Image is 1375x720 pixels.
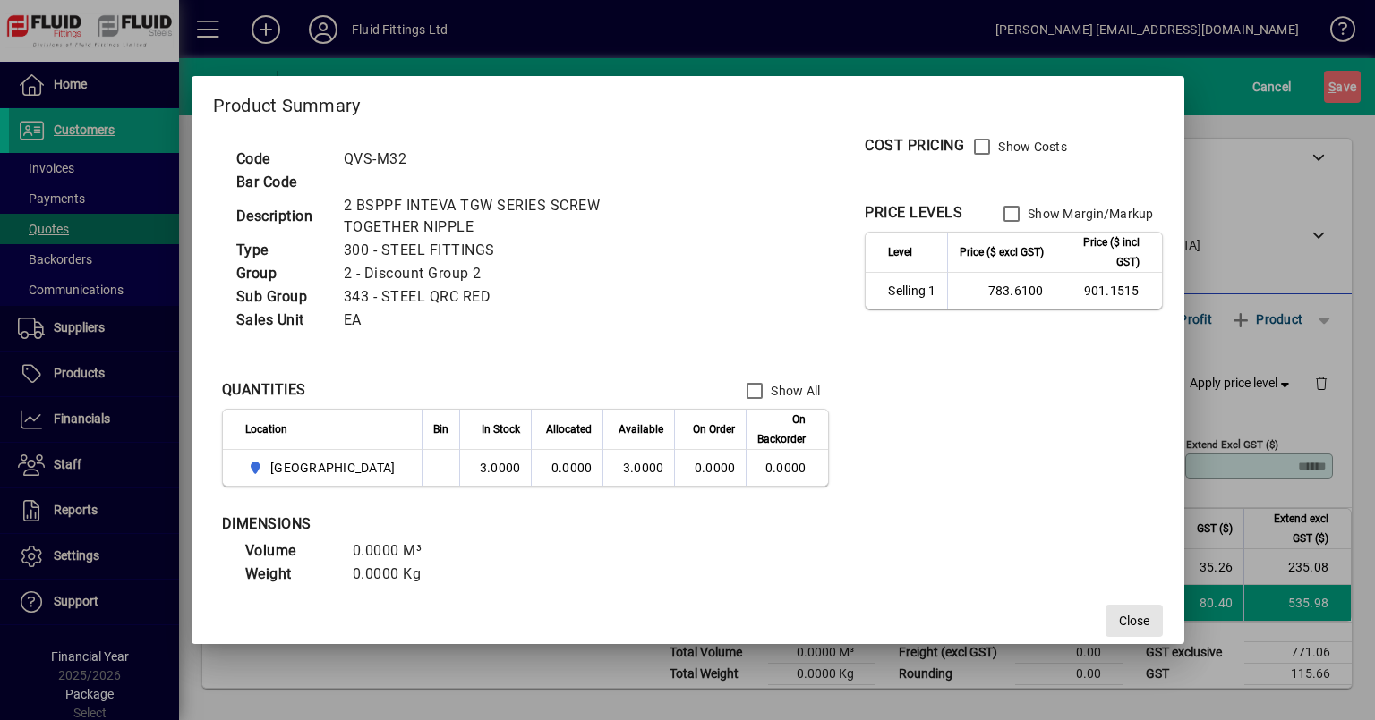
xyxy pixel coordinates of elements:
[888,242,912,262] span: Level
[344,539,451,563] td: 0.0000 M³
[995,138,1067,156] label: Show Costs
[746,450,828,486] td: 0.0000
[335,148,661,171] td: QVS-M32
[344,563,451,586] td: 0.0000 Kg
[459,450,531,486] td: 3.0000
[482,419,520,439] span: In Stock
[335,194,661,239] td: 2 BSPPF INTEVA TGW SERIES SCREW TOGETHER NIPPLE
[227,148,335,171] td: Code
[433,419,448,439] span: Bin
[227,285,335,309] td: Sub Group
[693,419,735,439] span: On Order
[767,382,820,400] label: Show All
[960,242,1044,262] span: Price ($ excl GST)
[619,419,663,439] span: Available
[1119,612,1149,631] span: Close
[531,450,602,486] td: 0.0000
[865,135,964,157] div: COST PRICING
[222,513,670,535] div: DIMENSIONS
[236,563,344,586] td: Weight
[227,194,335,239] td: Description
[546,419,592,439] span: Allocated
[222,379,306,401] div: QUANTITIES
[602,450,674,486] td: 3.0000
[335,239,661,262] td: 300 - STEEL FITTINGS
[1066,233,1140,272] span: Price ($ incl GST)
[227,239,335,262] td: Type
[335,262,661,285] td: 2 - Discount Group 2
[227,309,335,332] td: Sales Unit
[270,459,395,477] span: [GEOGRAPHIC_DATA]
[192,76,1184,128] h2: Product Summary
[245,419,287,439] span: Location
[227,262,335,285] td: Group
[335,285,661,309] td: 343 - STEEL QRC RED
[335,309,661,332] td: EA
[1106,605,1163,637] button: Close
[236,539,344,563] td: Volume
[865,202,962,224] div: PRICE LEVELS
[947,273,1055,309] td: 783.6100
[227,171,335,194] td: Bar Code
[1055,273,1162,309] td: 901.1515
[695,461,736,475] span: 0.0000
[757,410,806,449] span: On Backorder
[888,282,935,300] span: Selling 1
[1024,205,1154,223] label: Show Margin/Markup
[245,457,403,479] span: AUCKLAND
